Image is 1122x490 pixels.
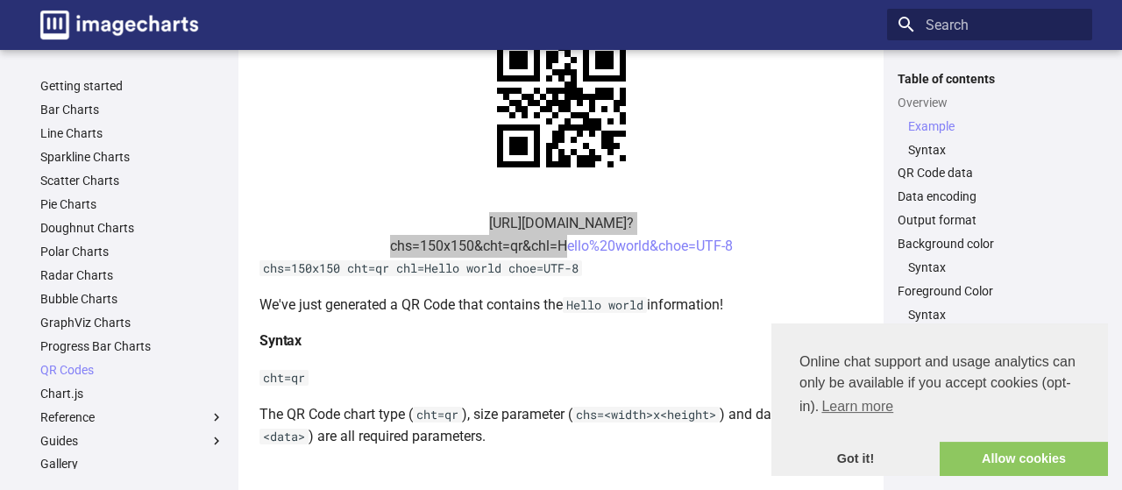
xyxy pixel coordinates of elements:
a: [URL][DOMAIN_NAME]?chs=150x150&cht=qr&chl=Hello%20world&choe=UTF-8 [390,215,733,254]
a: QR Code data [898,165,1082,181]
a: Syntax [908,259,1082,275]
a: Scatter Charts [40,173,224,188]
label: Table of contents [887,71,1092,87]
code: cht=qr [413,407,462,423]
a: GraphViz Charts [40,315,224,330]
a: Chart.js [40,386,224,401]
div: cookieconsent [771,323,1108,476]
a: QR Codes [40,362,224,378]
p: We've just generated a QR Code that contains the information! [259,294,863,316]
a: Background color [898,236,1082,252]
img: chart [466,8,657,198]
a: Pie Charts [40,196,224,212]
a: Getting started [40,78,224,94]
a: Image-Charts documentation [33,4,205,46]
a: Syntax [908,142,1082,158]
a: Output format [898,212,1082,228]
a: Foreground Color [898,283,1082,299]
a: Gallery [40,456,224,472]
input: Search [887,9,1092,40]
a: Bar Charts [40,102,224,117]
label: Reference [40,409,224,425]
a: Doughnut Charts [40,220,224,236]
a: learn more about cookies [819,394,896,420]
a: Overview [898,95,1082,110]
a: Line Charts [40,125,224,141]
img: logo [40,11,198,39]
nav: Overview [898,118,1082,158]
nav: Background color [898,259,1082,275]
nav: Foreground Color [898,307,1082,323]
a: Sparkline Charts [40,149,224,165]
code: cht=qr [259,370,309,386]
label: Guides [40,433,224,449]
a: Progress Bar Charts [40,338,224,354]
h4: Syntax [259,330,863,352]
a: Example [908,118,1082,134]
code: Hello world [563,297,647,313]
a: allow cookies [940,442,1108,477]
a: Data encoding [898,188,1082,204]
a: Syntax [908,307,1082,323]
span: Online chat support and usage analytics can only be available if you accept cookies (opt-in). [799,352,1080,420]
a: Polar Charts [40,244,224,259]
nav: Table of contents [887,71,1092,347]
code: chs=<width>x<height> [572,407,720,423]
a: Bubble Charts [40,291,224,307]
p: The QR Code chart type ( ), size parameter ( ) and data ( ) are all required parameters. [259,403,863,448]
a: Radar Charts [40,267,224,283]
code: chs=150x150 cht=qr chl=Hello world choe=UTF-8 [259,260,582,276]
a: dismiss cookie message [771,442,940,477]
